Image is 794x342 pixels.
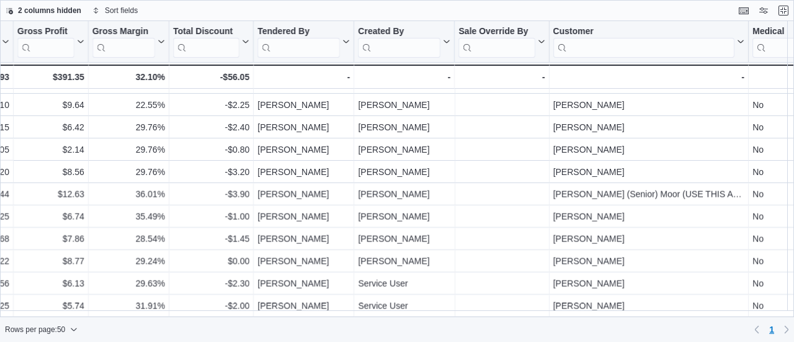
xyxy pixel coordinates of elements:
div: -$56.05 [173,70,249,84]
button: Exit fullscreen [776,3,791,18]
span: Sort fields [105,6,138,16]
div: - [358,70,450,84]
button: Page 1 of 1 [764,320,779,340]
div: - [257,70,350,84]
button: 2 columns hidden [1,3,86,18]
div: - [458,70,545,84]
div: $391.35 [17,70,84,84]
button: Previous page [749,322,764,337]
div: - [553,70,745,84]
span: 1 [769,323,774,336]
nav: Pagination for preceding grid [749,320,794,340]
button: Display options [756,3,771,18]
div: 32.10% [92,70,165,84]
span: 2 columns hidden [18,6,81,16]
button: Keyboard shortcuts [736,3,751,18]
button: Sort fields [87,3,143,18]
span: Rows per page : 50 [5,325,65,335]
ul: Pagination for preceding grid [764,320,779,340]
button: Next page [779,322,794,337]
